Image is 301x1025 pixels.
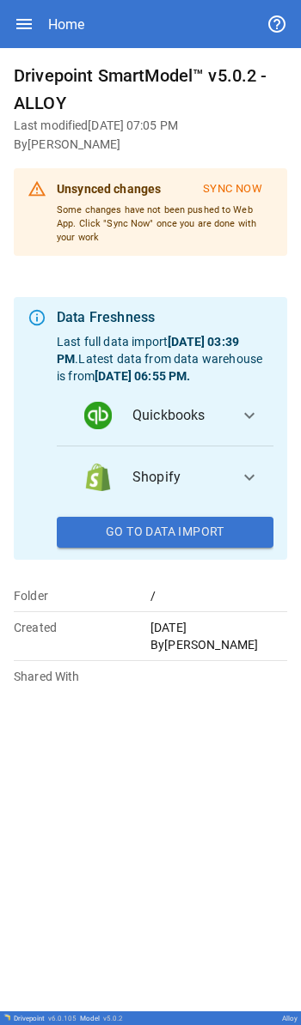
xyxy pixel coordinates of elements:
span: Shopify [132,467,225,488]
p: By [PERSON_NAME] [150,636,287,653]
h6: Last modified [DATE] 07:05 PM [14,117,287,136]
div: Alloy [282,1015,298,1022]
button: data_logoShopify [57,446,273,508]
p: Some changes have not been pushed to Web App. Click "Sync Now" once you are done with your work [57,203,273,244]
b: [DATE] 06:55 PM . [95,369,190,383]
span: v 5.0.2 [103,1015,123,1022]
p: Created [14,619,150,636]
b: [DATE] 03:39 PM [57,335,239,366]
p: Folder [14,587,150,604]
b: Unsynced changes [57,182,161,196]
button: Go To Data Import [57,517,273,548]
span: v 6.0.105 [48,1015,77,1022]
img: data_logo [84,464,112,491]
span: Quickbooks [132,405,225,426]
img: data_logo [84,402,112,429]
button: Sync Now [192,175,273,203]
h6: By [PERSON_NAME] [14,136,287,155]
div: Data Freshness [57,307,273,328]
p: [DATE] [150,619,287,636]
h6: Drivepoint SmartModel™ v5.0.2 - ALLOY [14,62,287,117]
span: expand_more [239,467,260,488]
div: Drivepoint [14,1015,77,1022]
p: Shared With [14,668,150,685]
span: expand_more [239,405,260,426]
img: Drivepoint [3,1014,10,1021]
p: Last full data import . Latest data from data warehouse is from [57,333,273,385]
button: data_logoQuickbooks [57,385,273,446]
p: / [150,587,287,604]
div: Model [80,1015,123,1022]
div: Home [48,16,84,33]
